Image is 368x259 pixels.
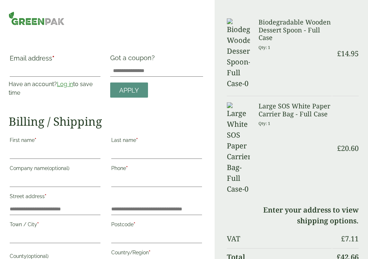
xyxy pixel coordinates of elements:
[227,18,250,89] img: Biodegradable Wooden Dessert Spoon-Full Case-0
[10,135,100,147] label: First name
[337,143,341,153] span: £
[337,143,359,153] bdi: 20.60
[259,102,332,118] h3: Large SOS White Paper Carrier Bag - Full Case
[136,137,138,143] abbr: required
[10,55,100,65] label: Email address
[110,54,158,65] label: Got a coupon?
[110,82,148,98] a: Apply
[9,12,64,25] img: GreenPak Supplies
[111,135,202,147] label: Last name
[9,115,203,128] h2: Billing / Shipping
[337,49,359,58] bdi: 14.95
[35,137,36,143] abbr: required
[259,45,270,50] small: Qty: 1
[126,165,128,171] abbr: required
[45,193,46,199] abbr: required
[227,201,359,229] td: Enter your address to view shipping options.
[119,86,139,94] span: Apply
[227,102,250,195] img: Large White SOS Paper Carrier Bag-Full Case-0
[337,49,341,58] span: £
[52,54,54,62] abbr: required
[227,230,332,247] th: VAT
[48,165,69,171] span: (optional)
[134,222,135,227] abbr: required
[149,250,151,255] abbr: required
[10,219,100,232] label: Town / City
[259,18,332,42] h3: Biodegradable Wooden Dessert Spoon - Full Case
[10,163,100,175] label: Company name
[9,80,102,97] p: Have an account? to save time
[111,219,202,232] label: Postcode
[57,81,73,88] a: Log in
[341,234,359,244] bdi: 7.11
[27,253,49,259] span: (optional)
[37,222,39,227] abbr: required
[259,121,270,126] small: Qty: 1
[111,163,202,175] label: Phone
[10,191,100,204] label: Street address
[341,234,345,244] span: £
